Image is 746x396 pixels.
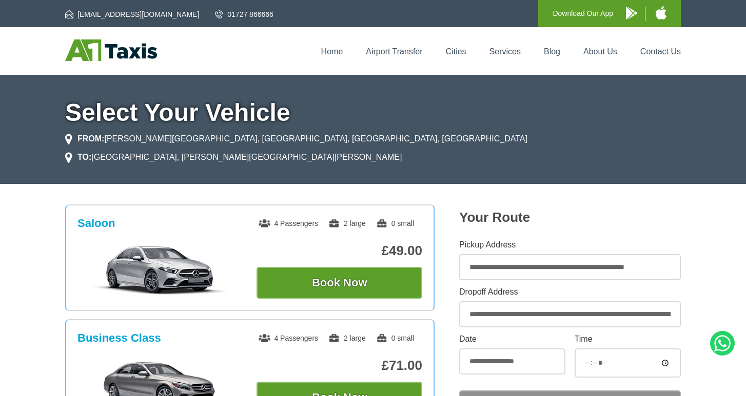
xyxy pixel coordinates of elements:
[459,335,565,343] label: Date
[366,47,422,56] a: Airport Transfer
[77,134,104,143] strong: FROM:
[257,358,422,373] p: £71.00
[459,241,681,249] label: Pickup Address
[553,7,613,20] p: Download Our App
[626,7,637,19] img: A1 Taxis Android App
[328,334,366,342] span: 2 large
[640,47,681,56] a: Contact Us
[83,244,238,296] img: Saloon
[376,219,414,227] span: 0 small
[459,288,681,296] label: Dropoff Address
[321,47,343,56] a: Home
[65,133,527,145] li: [PERSON_NAME][GEOGRAPHIC_DATA], [GEOGRAPHIC_DATA], [GEOGRAPHIC_DATA], [GEOGRAPHIC_DATA]
[376,334,414,342] span: 0 small
[77,331,161,345] h3: Business Class
[544,47,560,56] a: Blog
[257,267,422,299] button: Book Now
[259,334,318,342] span: 4 Passengers
[65,100,681,125] h1: Select Your Vehicle
[257,243,422,259] p: £49.00
[65,39,157,61] img: A1 Taxis St Albans LTD
[65,9,199,19] a: [EMAIL_ADDRESS][DOMAIN_NAME]
[489,47,521,56] a: Services
[215,9,273,19] a: 01727 866666
[259,219,318,227] span: 4 Passengers
[656,6,666,19] img: A1 Taxis iPhone App
[583,47,617,56] a: About Us
[328,219,366,227] span: 2 large
[77,217,115,230] h3: Saloon
[77,153,91,161] strong: TO:
[65,151,402,163] li: [GEOGRAPHIC_DATA], [PERSON_NAME][GEOGRAPHIC_DATA][PERSON_NAME]
[575,335,681,343] label: Time
[446,47,466,56] a: Cities
[459,210,681,225] h2: Your Route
